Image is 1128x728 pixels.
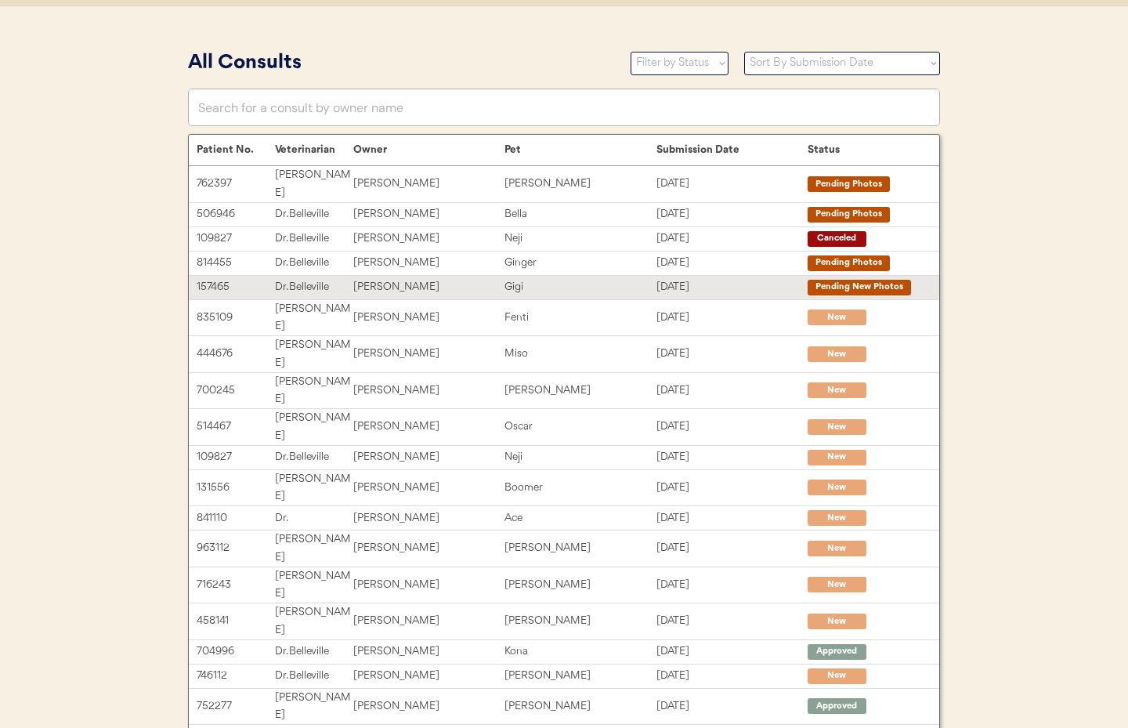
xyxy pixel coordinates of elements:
div: Pending Photos [815,256,882,270]
div: 131556 [197,479,275,497]
div: Dr. Belleville [275,643,353,661]
div: 700245 [197,382,275,400]
div: 458141 [197,612,275,630]
div: [PERSON_NAME] [353,345,504,363]
div: [PERSON_NAME] [275,603,353,639]
div: [DATE] [656,509,808,527]
div: 704996 [197,643,275,661]
div: [PERSON_NAME] [504,539,656,557]
div: 514467 [197,418,275,436]
div: Owner [353,143,504,156]
div: [PERSON_NAME] [353,643,504,661]
div: New [815,384,859,397]
div: Boomer [504,479,656,497]
div: Pending New Photos [815,281,903,294]
div: Ginger [504,254,656,272]
div: [PERSON_NAME] [504,612,656,630]
div: [PERSON_NAME] [353,509,504,527]
div: [PERSON_NAME] [275,470,353,506]
div: [PERSON_NAME] [275,531,353,567]
div: Dr. Belleville [275,254,353,272]
div: [PERSON_NAME] [353,254,504,272]
div: New [815,615,859,628]
div: [DATE] [656,205,808,223]
div: [PERSON_NAME] [504,667,656,685]
div: Kona [504,643,656,661]
div: [DATE] [656,418,808,436]
div: [DATE] [656,479,808,497]
div: Pet [504,143,656,156]
div: [PERSON_NAME] [353,205,504,223]
div: [DATE] [656,697,808,715]
div: [DATE] [656,309,808,327]
div: New [815,311,859,324]
div: 762397 [197,175,275,193]
div: New [815,669,859,683]
div: All Consults [188,49,615,78]
div: [DATE] [656,667,808,685]
div: [PERSON_NAME] [353,418,504,436]
div: Pending Photos [815,178,882,191]
div: [PERSON_NAME] [353,539,504,557]
div: Oscar [504,418,656,436]
div: [PERSON_NAME] [504,175,656,193]
div: Dr. Belleville [275,278,353,296]
div: [PERSON_NAME] [353,278,504,296]
div: [PERSON_NAME] [504,576,656,594]
div: [DATE] [656,576,808,594]
div: New [815,481,859,494]
div: 109827 [197,230,275,248]
div: Submission Date [656,143,808,156]
div: [PERSON_NAME] [353,697,504,715]
div: Canceled [815,232,859,245]
div: New [815,421,859,434]
div: [DATE] [656,254,808,272]
div: [PERSON_NAME] [353,612,504,630]
div: Dr. [275,509,353,527]
div: Bella [504,205,656,223]
div: [PERSON_NAME] [353,479,504,497]
div: Neji [504,230,656,248]
div: Gigi [504,278,656,296]
div: 716243 [197,576,275,594]
div: Patient No. [197,143,275,156]
div: Pending Photos [815,208,882,221]
div: 963112 [197,539,275,557]
div: 444676 [197,345,275,363]
div: 109827 [197,448,275,466]
div: [PERSON_NAME] [353,667,504,685]
div: 752277 [197,697,275,715]
div: [DATE] [656,448,808,466]
div: [PERSON_NAME] [353,576,504,594]
div: 835109 [197,309,275,327]
div: [PERSON_NAME] [275,567,353,603]
div: [DATE] [656,345,808,363]
div: New [815,578,859,592]
div: [DATE] [656,382,808,400]
div: [PERSON_NAME] [275,336,353,372]
div: Ace [504,509,656,527]
div: Neji [504,448,656,466]
div: [PERSON_NAME] [504,382,656,400]
div: [PERSON_NAME] [353,448,504,466]
div: Approved [815,700,859,713]
div: [PERSON_NAME] [353,382,504,400]
div: Miso [504,345,656,363]
div: [PERSON_NAME] [275,689,353,725]
div: [PERSON_NAME] [275,373,353,409]
div: [PERSON_NAME] [353,230,504,248]
div: Dr. Belleville [275,205,353,223]
div: Veterinarian [275,143,353,156]
div: [DATE] [656,230,808,248]
div: [PERSON_NAME] [353,309,504,327]
div: 841110 [197,509,275,527]
div: 506946 [197,205,275,223]
div: New [815,542,859,556]
div: [PERSON_NAME] [353,175,504,193]
div: Dr. Belleville [275,448,353,466]
div: [DATE] [656,643,808,661]
div: Fenti [504,309,656,327]
div: [DATE] [656,278,808,296]
div: 746112 [197,667,275,685]
div: 157465 [197,278,275,296]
